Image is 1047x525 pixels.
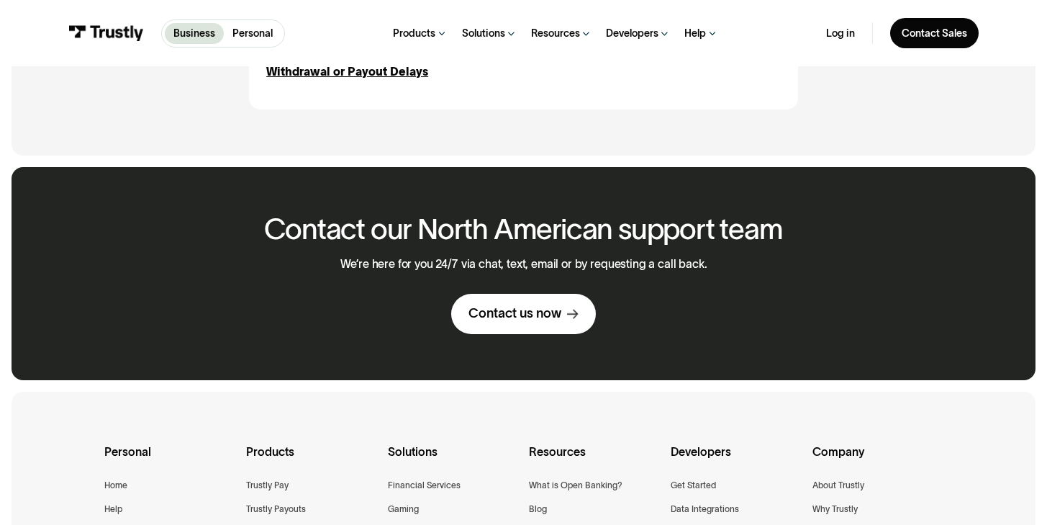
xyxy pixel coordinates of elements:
div: Contact Sales [902,27,967,40]
a: Business [165,23,224,44]
div: Contact us now [468,305,561,322]
p: Business [173,26,215,41]
a: Blog [529,502,547,517]
a: Gaming [388,502,419,517]
a: Home [104,478,127,493]
div: Resources [531,27,580,40]
a: Help [104,502,122,517]
p: Personal [232,26,273,41]
a: Contact Sales [890,18,979,48]
a: Log in [826,27,855,40]
a: Personal [224,23,281,44]
h2: Contact our North American support team [264,213,782,245]
a: Contact us now [451,294,596,334]
a: What is Open Banking? [529,478,622,493]
a: Withdrawal or Payout Delays [266,63,428,80]
div: Resources [529,442,659,478]
div: Developers [606,27,658,40]
a: Financial Services [388,478,461,493]
a: Get Started [671,478,716,493]
p: We’re here for you 24/7 via chat, text, email or by requesting a call back. [340,257,707,271]
div: Products [246,442,376,478]
div: Personal [104,442,235,478]
a: Data Integrations [671,502,739,517]
div: Products [393,27,435,40]
div: Developers [671,442,801,478]
a: Trustly Pay [246,478,289,493]
div: Solutions [462,27,505,40]
div: Help [684,27,706,40]
div: Company [812,442,943,478]
div: Solutions [388,442,518,478]
img: Trustly Logo [68,25,143,41]
a: Trustly Payouts [246,502,306,517]
a: About Trustly [812,478,864,493]
a: Why Trustly [812,502,858,517]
